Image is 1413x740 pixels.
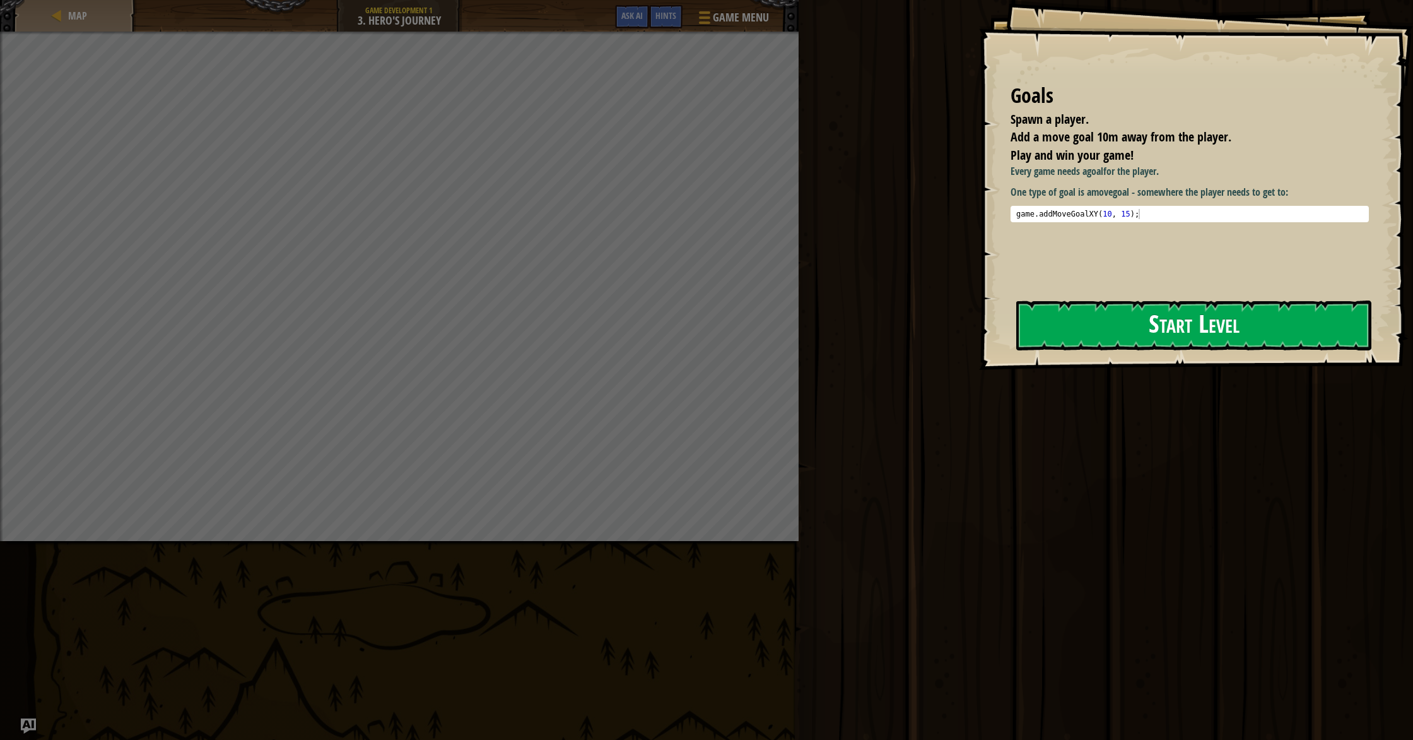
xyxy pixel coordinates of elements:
li: Spawn a player. [995,110,1366,129]
button: Ask AI [21,719,36,734]
a: Map [64,9,87,23]
span: Game Menu [713,9,769,26]
span: Spawn a player. [1011,110,1089,128]
p: Every game needs a for the player. [1011,164,1369,179]
strong: move [1091,185,1113,199]
li: Add a move goal 10m away from the player. [995,128,1366,146]
span: Add a move goal 10m away from the player. [1011,128,1231,145]
button: Game Menu [689,5,777,35]
button: Start Level [1016,301,1371,350]
li: Play and win your game! [995,146,1366,165]
span: Ask AI [621,9,643,21]
span: Hints [655,9,676,21]
span: Map [68,9,87,23]
strong: goal [1087,164,1103,178]
p: One type of goal is a goal - somewhere the player needs to get to: [1011,185,1369,200]
span: Play and win your game! [1011,146,1134,164]
div: Goals [1011,81,1369,110]
button: Ask AI [615,5,649,28]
